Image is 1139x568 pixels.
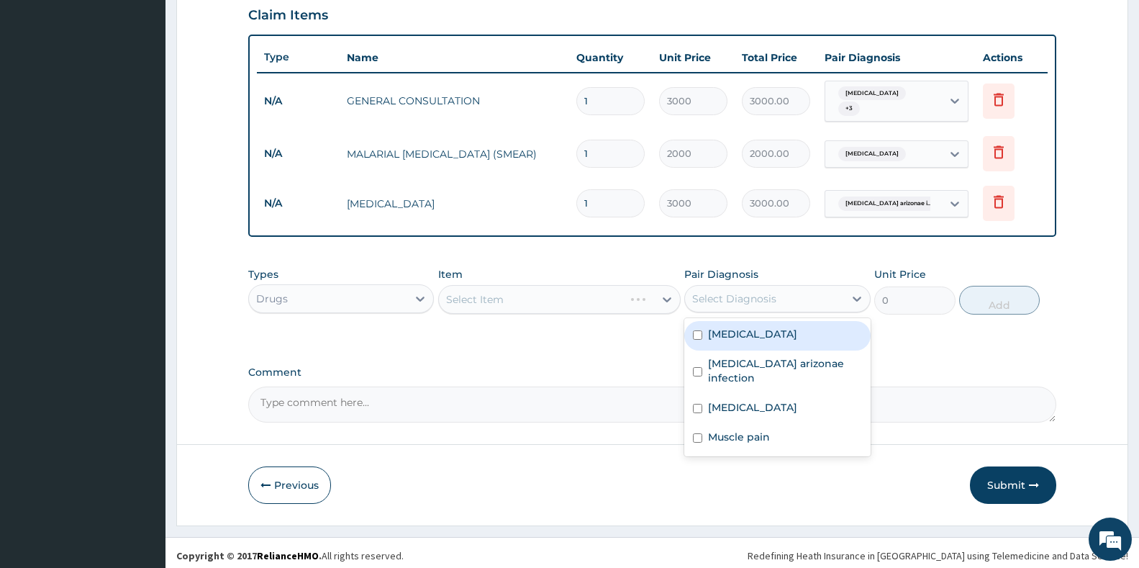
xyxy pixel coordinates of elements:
[256,292,288,306] div: Drugs
[340,86,569,115] td: GENERAL CONSULTATION
[27,72,58,108] img: d_794563401_company_1708531726252_794563401
[735,43,817,72] th: Total Price
[817,43,976,72] th: Pair Diagnosis
[340,140,569,168] td: MALARIAL [MEDICAL_DATA] (SMEAR)
[257,190,340,217] td: N/A
[970,466,1056,504] button: Submit
[75,81,242,99] div: Chat with us now
[959,286,1040,315] button: Add
[652,43,735,72] th: Unit Price
[248,366,1056,379] label: Comment
[748,549,1128,563] div: Redefining Heath Insurance in [GEOGRAPHIC_DATA] using Telemedicine and Data Science!
[838,86,906,101] span: [MEDICAL_DATA]
[874,267,926,281] label: Unit Price
[438,267,463,281] label: Item
[248,8,328,24] h3: Claim Items
[83,181,199,327] span: We're online!
[340,189,569,218] td: [MEDICAL_DATA]
[257,140,340,167] td: N/A
[708,356,861,385] label: [MEDICAL_DATA] arizonae infection
[976,43,1048,72] th: Actions
[257,88,340,114] td: N/A
[838,197,939,211] span: [MEDICAL_DATA] arizonae i...
[236,7,271,42] div: Minimize live chat window
[248,269,278,281] label: Types
[692,292,776,306] div: Select Diagnosis
[7,393,274,443] textarea: Type your message and hit 'Enter'
[838,102,860,116] span: + 3
[708,327,797,341] label: [MEDICAL_DATA]
[340,43,569,72] th: Name
[708,430,770,444] label: Muscle pain
[708,400,797,415] label: [MEDICAL_DATA]
[569,43,652,72] th: Quantity
[248,466,331,504] button: Previous
[176,549,322,562] strong: Copyright © 2017 .
[838,147,906,161] span: [MEDICAL_DATA]
[257,44,340,71] th: Type
[257,549,319,562] a: RelianceHMO
[684,267,758,281] label: Pair Diagnosis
